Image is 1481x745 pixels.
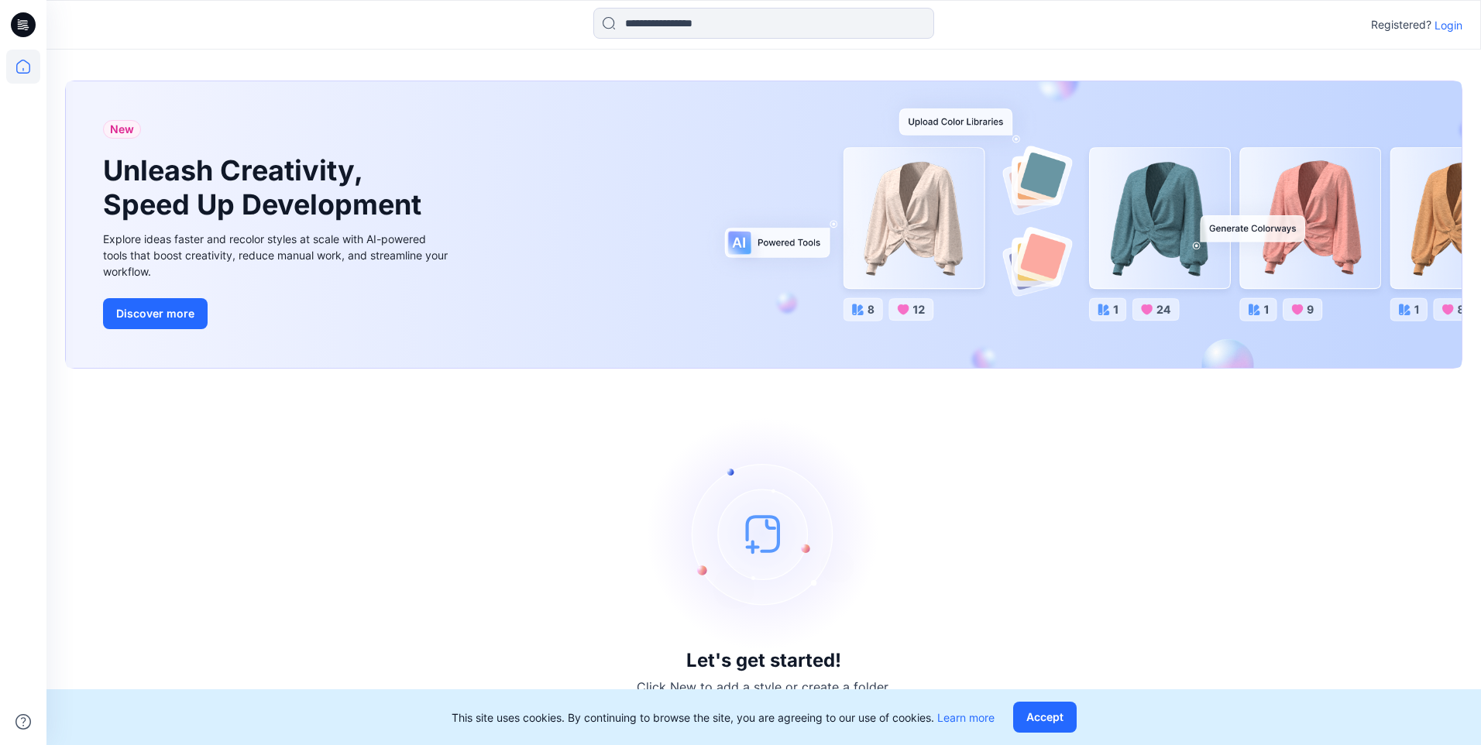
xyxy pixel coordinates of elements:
button: Discover more [103,298,208,329]
div: Explore ideas faster and recolor styles at scale with AI-powered tools that boost creativity, red... [103,231,452,280]
button: Accept [1013,702,1077,733]
p: Login [1435,17,1462,33]
h1: Unleash Creativity, Speed Up Development [103,154,428,221]
p: Click New to add a style or create a folder. [637,678,891,696]
span: New [110,120,134,139]
img: empty-state-image.svg [648,417,880,650]
a: Discover more [103,298,452,329]
p: This site uses cookies. By continuing to browse the site, you are agreeing to our use of cookies. [452,709,995,726]
a: Learn more [937,711,995,724]
p: Registered? [1371,15,1431,34]
h3: Let's get started! [686,650,841,671]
